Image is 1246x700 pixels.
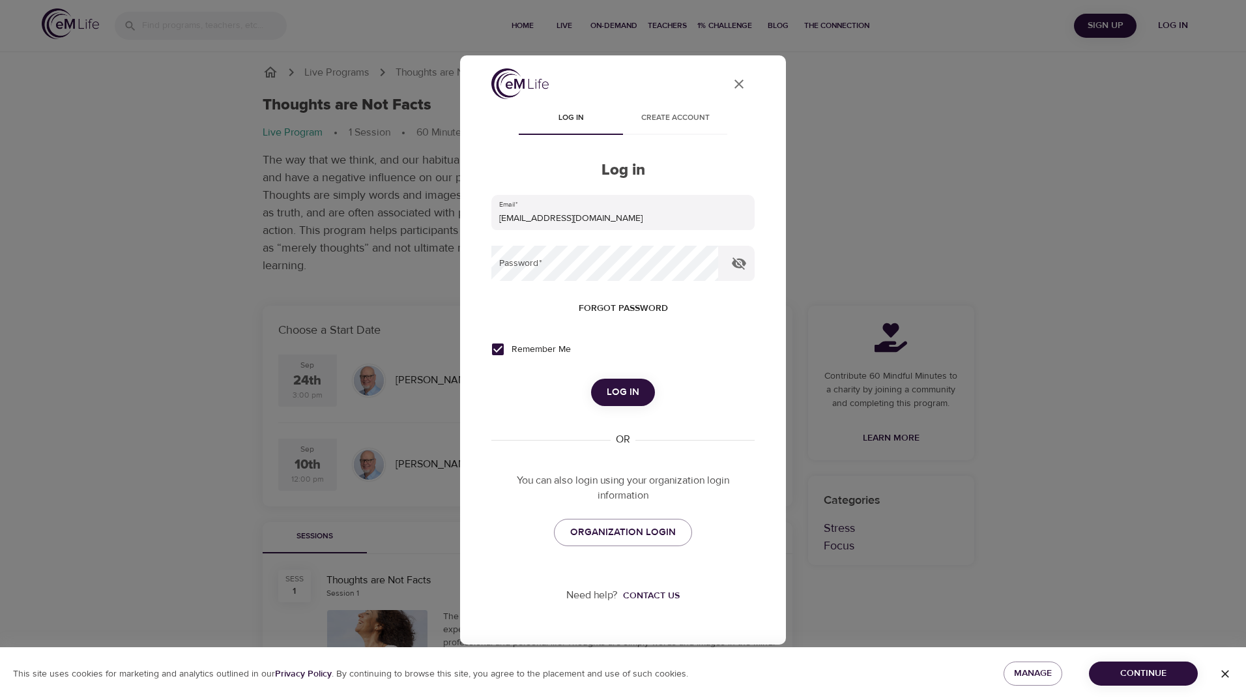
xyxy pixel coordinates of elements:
span: Forgot password [579,300,668,317]
h2: Log in [491,161,755,180]
span: ORGANIZATION LOGIN [570,524,676,541]
span: Create account [631,111,719,125]
span: Continue [1099,665,1187,682]
span: Manage [1014,665,1052,682]
p: You can also login using your organization login information [491,473,755,503]
b: Privacy Policy [275,668,332,680]
span: Remember Me [512,343,571,357]
div: OR [611,432,635,447]
a: ORGANIZATION LOGIN [554,519,692,546]
button: Forgot password [573,297,673,321]
span: Log in [607,384,639,401]
div: disabled tabs example [491,104,755,135]
a: Contact us [618,589,680,602]
div: Contact us [623,589,680,602]
p: Need help? [566,588,618,603]
span: Log in [527,111,615,125]
button: close [723,68,755,100]
img: logo [491,68,549,99]
button: Log in [591,379,655,406]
